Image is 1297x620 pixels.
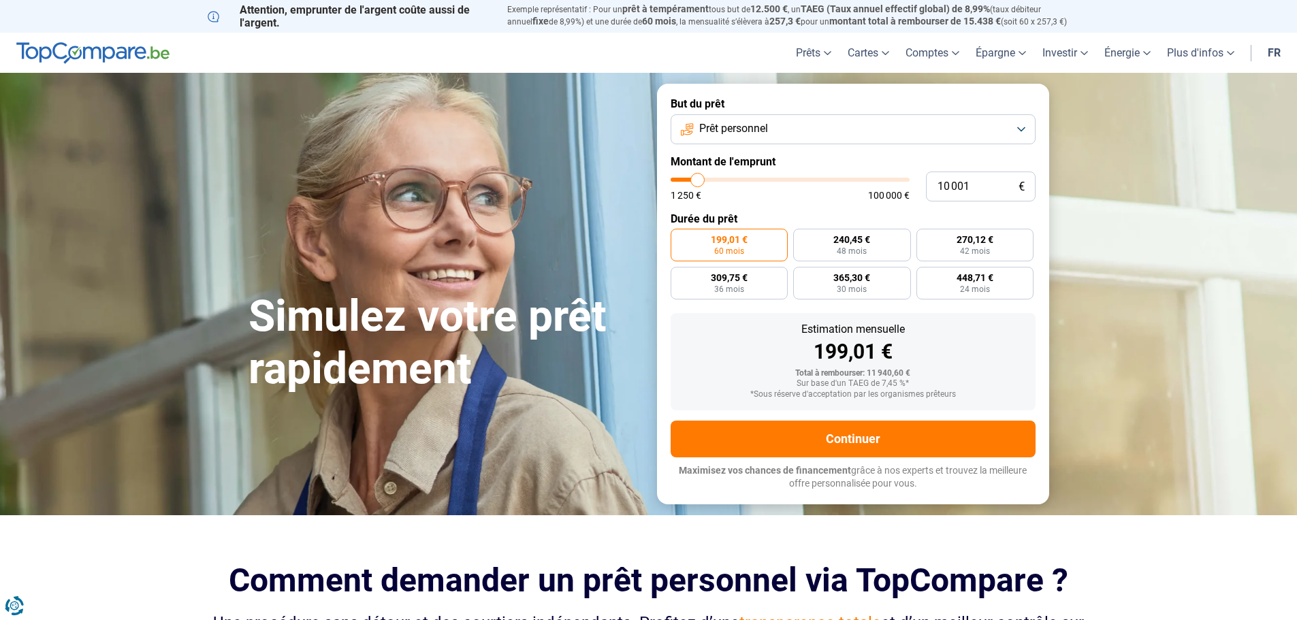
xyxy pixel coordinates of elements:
[1019,181,1025,193] span: €
[788,33,839,73] a: Prêts
[682,342,1025,362] div: 199,01 €
[957,273,993,282] span: 448,71 €
[249,291,641,395] h1: Simulez votre prêt rapidement
[682,390,1025,399] div: *Sous réserve d'acceptation par les organismes prêteurs
[671,212,1036,225] label: Durée du prêt
[1034,33,1096,73] a: Investir
[960,285,990,293] span: 24 mois
[1260,33,1289,73] a: fr
[532,16,549,27] span: fixe
[960,247,990,255] span: 42 mois
[682,369,1025,378] div: Total à rembourser: 11 940,60 €
[671,464,1036,491] p: grâce à nos experts et trouvez la meilleure offre personnalisée pour vous.
[957,235,993,244] span: 270,12 €
[711,273,748,282] span: 309,75 €
[711,235,748,244] span: 199,01 €
[682,324,1025,335] div: Estimation mensuelle
[671,155,1036,168] label: Montant de l'emprunt
[699,121,768,136] span: Prêt personnel
[671,97,1036,110] label: But du prêt
[897,33,967,73] a: Comptes
[837,247,867,255] span: 48 mois
[16,42,170,64] img: TopCompare
[208,3,491,29] p: Attention, emprunter de l'argent coûte aussi de l'argent.
[837,285,867,293] span: 30 mois
[801,3,990,14] span: TAEG (Taux annuel effectif global) de 8,99%
[750,3,788,14] span: 12.500 €
[671,191,701,200] span: 1 250 €
[208,561,1090,599] h2: Comment demander un prêt personnel via TopCompare ?
[679,465,851,476] span: Maximisez vos chances de financement
[829,16,1001,27] span: montant total à rembourser de 15.438 €
[769,16,801,27] span: 257,3 €
[682,379,1025,389] div: Sur base d'un TAEG de 7,45 %*
[833,273,870,282] span: 365,30 €
[967,33,1034,73] a: Épargne
[868,191,910,200] span: 100 000 €
[1159,33,1243,73] a: Plus d'infos
[714,285,744,293] span: 36 mois
[671,421,1036,457] button: Continuer
[671,114,1036,144] button: Prêt personnel
[507,3,1090,28] p: Exemple représentatif : Pour un tous but de , un (taux débiteur annuel de 8,99%) et une durée de ...
[1096,33,1159,73] a: Énergie
[642,16,676,27] span: 60 mois
[622,3,709,14] span: prêt à tempérament
[714,247,744,255] span: 60 mois
[839,33,897,73] a: Cartes
[833,235,870,244] span: 240,45 €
